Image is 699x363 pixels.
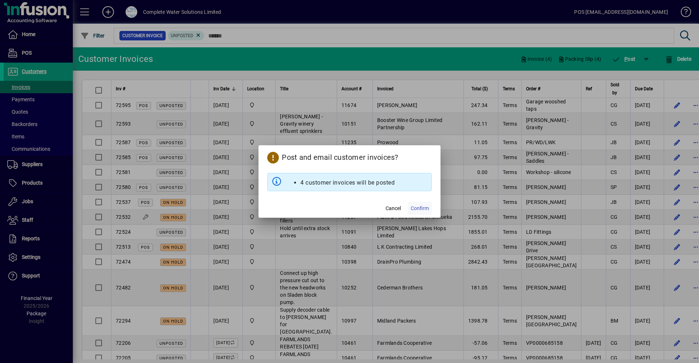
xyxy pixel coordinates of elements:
[408,202,432,215] button: Confirm
[411,205,429,212] span: Confirm
[300,178,395,187] li: 4 customer invoices will be posted
[382,202,405,215] button: Cancel
[386,205,401,212] span: Cancel
[258,145,441,167] h2: Post and email customer invoices?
